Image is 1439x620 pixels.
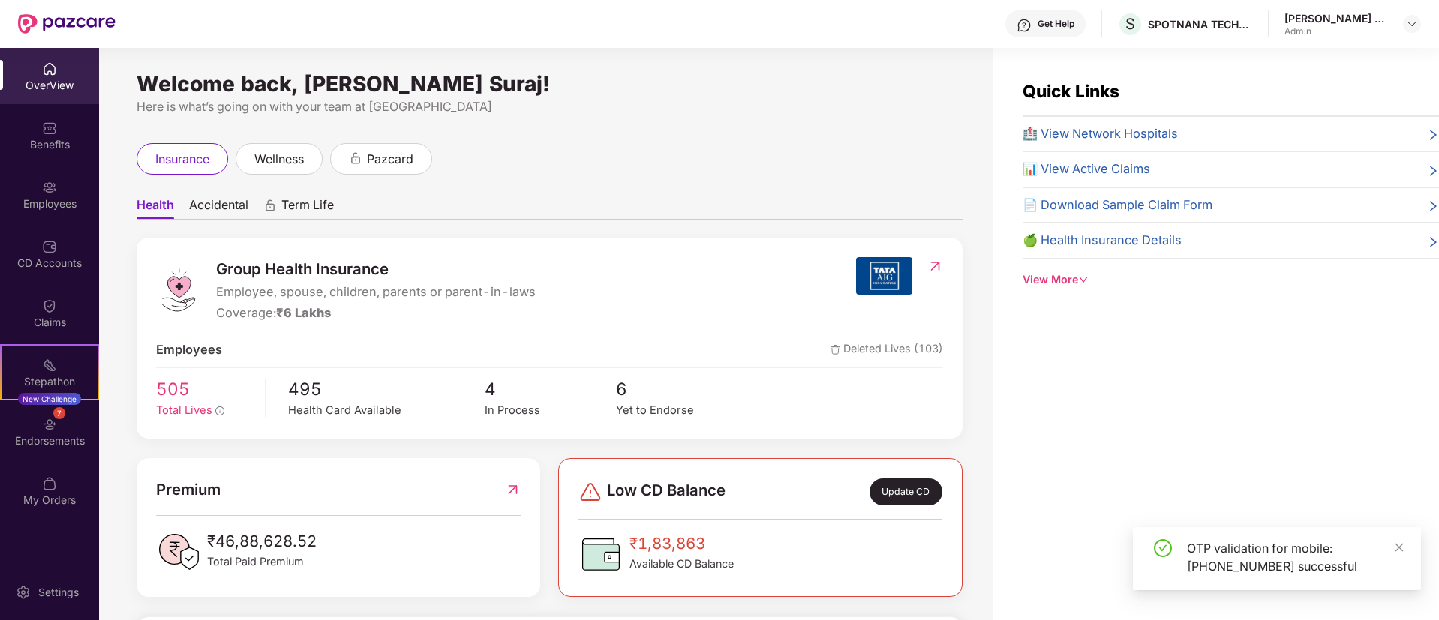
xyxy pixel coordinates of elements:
[1038,18,1074,30] div: Get Help
[281,197,334,219] span: Term Life
[1284,11,1389,25] div: [PERSON_NAME] Suraj
[42,358,57,373] img: svg+xml;base64,PHN2ZyB4bWxucz0iaHR0cDovL3d3dy53My5vcmcvMjAwMC9zdmciIHdpZHRoPSIyMSIgaGVpZ2h0PSIyMC...
[42,239,57,254] img: svg+xml;base64,PHN2ZyBpZD0iQ0RfQWNjb3VudHMiIGRhdGEtbmFtZT0iQ0QgQWNjb3VudHMiIHhtbG5zPSJodHRwOi8vd3...
[1125,15,1135,33] span: S
[156,478,221,502] span: Premium
[870,478,942,505] div: Update CD
[1406,18,1418,30] img: svg+xml;base64,PHN2ZyBpZD0iRHJvcGRvd24tMzJ4MzIiIHhtbG5zPSJodHRwOi8vd3d3LnczLm9yZy8yMDAwL3N2ZyIgd2...
[1023,124,1178,144] span: 🏥 View Network Hospitals
[578,480,602,504] img: svg+xml;base64,PHN2ZyBpZD0iRGFuZ2VyLTMyeDMyIiB4bWxucz0iaHR0cDovL3d3dy53My5vcmcvMjAwMC9zdmciIHdpZH...
[349,151,362,165] div: animation
[42,298,57,313] img: svg+xml;base64,PHN2ZyBpZD0iQ2xhaW0iIHhtbG5zPSJodHRwOi8vd3d3LnczLm9yZy8yMDAwL3N2ZyIgd2lkdGg9IjIwIi...
[1023,196,1212,215] span: 📄 Download Sample Claim Form
[207,529,317,553] span: ₹46,88,628.52
[1427,163,1439,179] span: right
[16,585,31,600] img: svg+xml;base64,PHN2ZyBpZD0iU2V0dGluZy0yMHgyMCIgeG1sbnM9Imh0dHA6Ly93d3cudzMub3JnLzIwMDAvc3ZnIiB3aW...
[607,478,726,505] span: Low CD Balance
[42,417,57,432] img: svg+xml;base64,PHN2ZyBpZD0iRW5kb3JzZW1lbnRzIiB4bWxucz0iaHR0cDovL3d3dy53My5vcmcvMjAwMC9zdmciIHdpZH...
[254,150,304,169] span: wellness
[42,180,57,195] img: svg+xml;base64,PHN2ZyBpZD0iRW1wbG95ZWVzIiB4bWxucz0iaHR0cDovL3d3dy53My5vcmcvMjAwMC9zdmciIHdpZHRoPS...
[42,476,57,491] img: svg+xml;base64,PHN2ZyBpZD0iTXlfT3JkZXJzIiBkYXRhLW5hbWU9Ik15IE9yZGVycyIgeG1sbnM9Imh0dHA6Ly93d3cudz...
[1427,127,1439,144] span: right
[616,402,747,419] div: Yet to Endorse
[137,197,174,219] span: Health
[156,340,222,360] span: Employees
[137,97,963,116] div: Here is what’s going on with your team at [GEOGRAPHIC_DATA]
[1023,271,1439,288] div: View More
[578,532,623,577] img: CDBalanceIcon
[276,305,331,320] span: ₹6 Lakhs
[263,199,277,212] div: animation
[831,345,840,355] img: deleteIcon
[156,376,254,403] span: 505
[216,304,536,323] div: Coverage:
[1078,274,1089,285] span: down
[485,376,616,403] span: 4
[18,393,81,405] div: New Challenge
[18,14,116,34] img: New Pazcare Logo
[1154,539,1172,557] span: check-circle
[927,259,943,274] img: RedirectIcon
[831,340,943,360] span: Deleted Lives (103)
[1023,231,1182,250] span: 🍏 Health Insurance Details
[207,553,317,570] span: Total Paid Premium
[137,78,963,90] div: Welcome back, [PERSON_NAME] Suraj!
[1187,539,1403,575] div: OTP validation for mobile: [PHONE_NUMBER] successful
[629,556,734,572] span: Available CD Balance
[485,402,616,419] div: In Process
[34,585,83,600] div: Settings
[216,257,536,281] span: Group Health Insurance
[42,121,57,136] img: svg+xml;base64,PHN2ZyBpZD0iQmVuZWZpdHMiIHhtbG5zPSJodHRwOi8vd3d3LnczLm9yZy8yMDAwL3N2ZyIgd2lkdGg9Ij...
[1017,18,1032,33] img: svg+xml;base64,PHN2ZyBpZD0iSGVscC0zMngzMiIgeG1sbnM9Imh0dHA6Ly93d3cudzMub3JnLzIwMDAvc3ZnIiB3aWR0aD...
[505,478,521,502] img: RedirectIcon
[156,403,212,417] span: Total Lives
[288,402,485,419] div: Health Card Available
[1023,81,1119,101] span: Quick Links
[629,532,734,556] span: ₹1,83,863
[1284,25,1389,37] div: Admin
[1148,17,1253,31] div: SPOTNANA TECHNOLOGY PRIVATE LIMITED
[155,150,209,169] span: insurance
[1394,542,1404,553] span: close
[616,376,747,403] span: 6
[1427,234,1439,250] span: right
[156,268,201,313] img: logo
[42,61,57,76] img: svg+xml;base64,PHN2ZyBpZD0iSG9tZSIgeG1sbnM9Imh0dHA6Ly93d3cudzMub3JnLzIwMDAvc3ZnIiB3aWR0aD0iMjAiIG...
[1427,199,1439,215] span: right
[156,529,201,574] img: PaidPremiumIcon
[1023,160,1150,179] span: 📊 View Active Claims
[216,283,536,302] span: Employee, spouse, children, parents or parent-in-laws
[2,374,98,389] div: Stepathon
[215,406,224,415] span: info-circle
[288,376,485,403] span: 495
[367,150,413,169] span: pazcard
[856,257,912,295] img: insurerIcon
[53,407,65,419] div: 7
[189,197,248,219] span: Accidental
